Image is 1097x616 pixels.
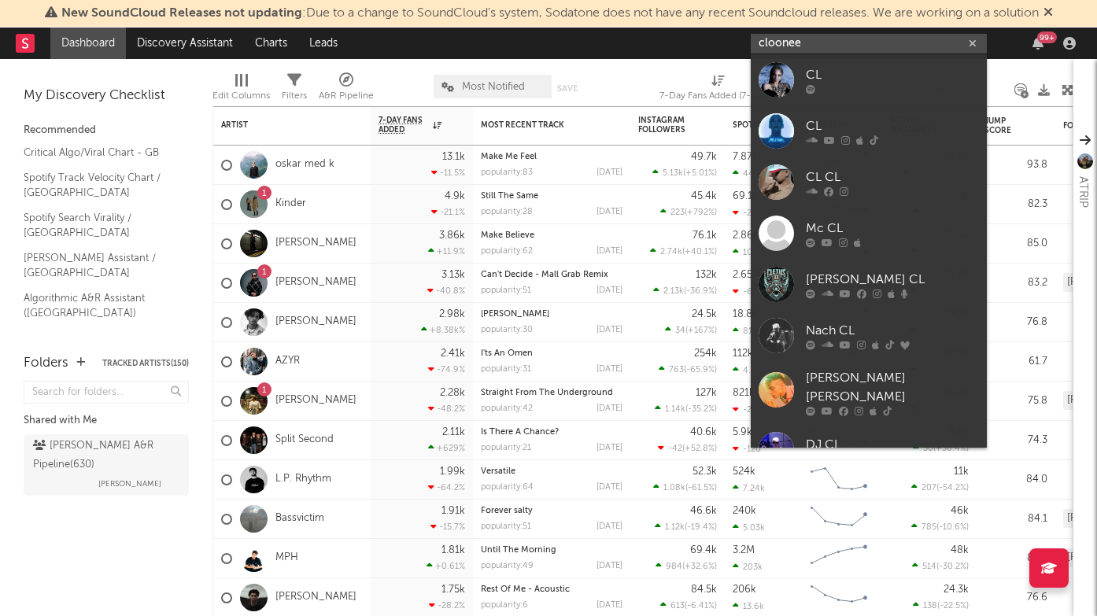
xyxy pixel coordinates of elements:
[431,168,465,178] div: -11.5 %
[481,247,533,256] div: popularity: 62
[481,507,533,515] a: Forever salty
[221,120,339,130] div: Artist
[428,364,465,374] div: -74.9 %
[751,157,987,208] a: CL CL
[733,349,753,359] div: 112k
[984,195,1047,214] div: 82.3
[439,309,465,319] div: 2.98k
[440,467,465,477] div: 1.99k
[663,484,685,492] span: 1.08k
[803,460,874,500] svg: Chart title
[655,522,717,532] div: ( )
[659,87,778,105] div: 7-Day Fans Added (7-Day Fans Added)
[275,315,356,329] a: [PERSON_NAME]
[806,369,979,407] div: [PERSON_NAME] [PERSON_NAME]
[597,404,622,413] div: [DATE]
[275,473,331,486] a: L.P. Rhythm
[912,561,969,571] div: ( )
[481,562,534,570] div: popularity: 49
[481,153,622,161] div: Make Me Feel
[481,286,531,295] div: popularity: 51
[442,427,465,437] div: 2.11k
[806,168,979,186] div: CL CL
[481,601,528,610] div: popularity: 6
[597,247,622,256] div: [DATE]
[984,431,1047,450] div: 74.3
[319,87,374,105] div: A&R Pipeline
[24,354,68,373] div: Folders
[675,326,685,335] span: 34
[692,309,717,319] div: 24.5k
[660,207,717,217] div: ( )
[733,286,770,297] div: -62.9k
[298,28,349,59] a: Leads
[951,545,969,555] div: 48k
[803,500,874,539] svg: Chart title
[665,405,685,414] span: 1.14k
[806,65,979,84] div: CL
[939,523,966,532] span: -10.6 %
[481,428,559,437] a: Is There A Chance?
[687,602,715,610] span: -6.41 %
[733,562,763,572] div: 203k
[984,234,1047,253] div: 85.0
[691,191,717,201] div: 45.4k
[427,561,465,571] div: +0.61 %
[102,360,189,367] button: Tracked Artists(150)
[685,444,715,453] span: +52.8 %
[655,404,717,414] div: ( )
[481,271,622,279] div: Can't Decide - Mall Grab Remix
[441,506,465,516] div: 1.91k
[670,602,685,610] span: 613
[913,443,969,453] div: ( )
[733,326,758,336] div: 819
[61,7,1039,20] span: : Due to a change to SoundCloud's system, Sodatone does not have any recent Soundcloud releases. ...
[441,349,465,359] div: 2.41k
[481,389,613,397] a: Straight From The Underground
[690,506,717,516] div: 46.6k
[665,523,685,532] span: 1.12k
[430,522,465,532] div: -15.7 %
[275,355,300,368] a: AZYR
[984,274,1047,293] div: 83.2
[481,192,622,201] div: Still The Same
[693,467,717,477] div: 52.3k
[597,326,622,334] div: [DATE]
[751,105,987,157] a: CL
[751,310,987,361] a: Nach CL
[212,87,270,105] div: Edit Columns
[481,168,533,177] div: popularity: 83
[685,563,715,571] span: +32.6 %
[660,600,717,610] div: ( )
[806,435,979,454] div: DJ CL
[275,591,356,604] a: [PERSON_NAME]
[939,563,966,571] span: -30.2 %
[696,388,717,398] div: 127k
[24,209,173,242] a: Spotify Search Virality / [GEOGRAPHIC_DATA]
[688,484,715,492] span: -61.5 %
[911,482,969,492] div: ( )
[939,484,966,492] span: -54.2 %
[984,116,1024,135] div: Jump Score
[923,602,937,610] span: 138
[597,562,622,570] div: [DATE]
[428,404,465,414] div: -48.2 %
[275,512,324,526] a: Bassvictim
[427,286,465,296] div: -40.8 %
[751,54,987,105] a: CL
[24,144,173,161] a: Critical Algo/Viral Chart - GB
[481,444,531,452] div: popularity: 21
[481,483,534,492] div: popularity: 64
[694,349,717,359] div: 254k
[685,169,715,178] span: +5.01 %
[597,444,622,452] div: [DATE]
[696,270,717,280] div: 132k
[733,467,755,477] div: 524k
[733,483,765,493] div: 7.24k
[282,67,307,113] div: Filters
[597,286,622,295] div: [DATE]
[806,321,979,340] div: Nach CL
[428,443,465,453] div: +629 %
[442,152,465,162] div: 13.1k
[481,585,622,594] div: Rest Of Me - Acoustic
